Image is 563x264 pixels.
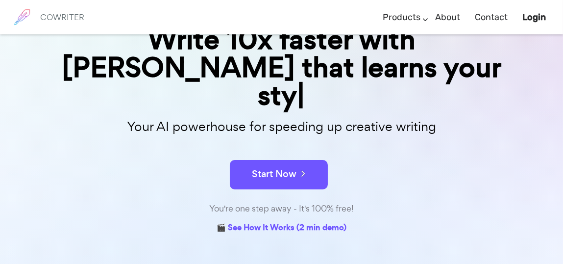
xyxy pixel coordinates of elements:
[40,13,84,22] h6: COWRITER
[37,116,527,137] p: Your AI powerhouse for speeding up creative writing
[435,3,460,32] a: About
[522,3,546,32] a: Login
[10,5,34,29] img: brand logo
[475,3,508,32] a: Contact
[522,12,546,23] b: Login
[383,3,420,32] a: Products
[37,202,527,216] div: You're one step away - It's 100% free!
[217,221,346,236] a: 🎬 See How It Works (2 min demo)
[37,26,527,110] div: Write 10x faster with [PERSON_NAME] that learns your sty
[230,160,328,189] button: Start Now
